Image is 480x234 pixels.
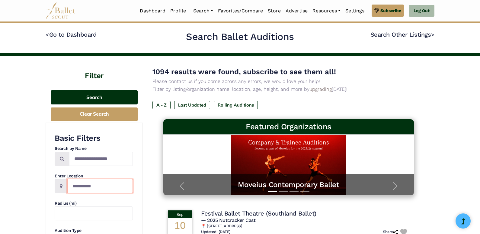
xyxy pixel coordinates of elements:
[152,68,336,76] span: 1094 results were found, subscribe to see them all!
[279,188,288,195] button: Slide 2
[186,31,294,43] h2: Search Ballet Auditions
[137,5,168,17] a: Dashboard
[201,224,409,229] h6: 📍 [STREET_ADDRESS]
[214,101,258,109] label: Rolling Auditions
[174,101,210,109] label: Last Updated
[152,85,425,93] p: Filter by listing/organization name, location, age, height, and more by [DATE]!
[69,152,133,166] input: Search by names...
[380,7,401,14] span: Subscribe
[343,5,367,17] a: Settings
[51,107,138,121] button: Clear Search
[409,5,434,17] a: Log Out
[370,31,434,38] a: Search Other Listings>
[310,5,343,17] a: Resources
[51,90,138,104] button: Search
[268,188,277,195] button: Slide 1
[374,7,379,14] img: gem.svg
[55,146,133,152] h4: Search by Name
[290,188,299,195] button: Slide 3
[55,228,133,234] h4: Audition Type
[168,5,188,17] a: Profile
[152,77,425,85] p: Please contact us if you come across any errors, we would love your help!
[168,122,409,132] h3: Featured Organizations
[283,5,310,17] a: Advertise
[169,180,408,190] a: Moveius Contemporary Ballet
[372,5,404,17] a: Subscribe
[201,209,316,217] h4: Festival Ballet Theatre (Southland Ballet)
[216,5,265,17] a: Favorites/Compare
[46,31,49,38] code: <
[431,31,434,38] code: >
[168,210,192,218] div: Sep
[46,31,97,38] a: <Go to Dashboard
[55,133,133,143] h3: Basic Filters
[46,56,143,81] h4: Filter
[300,188,309,195] button: Slide 4
[55,200,133,206] h4: Radius (mi)
[201,217,255,223] span: — 2025 Nutcracker Cast
[265,5,283,17] a: Store
[67,179,133,193] input: Location
[191,5,216,17] a: Search
[55,173,133,179] h4: Enter Location
[152,101,171,109] label: A - Z
[309,86,332,92] a: upgrading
